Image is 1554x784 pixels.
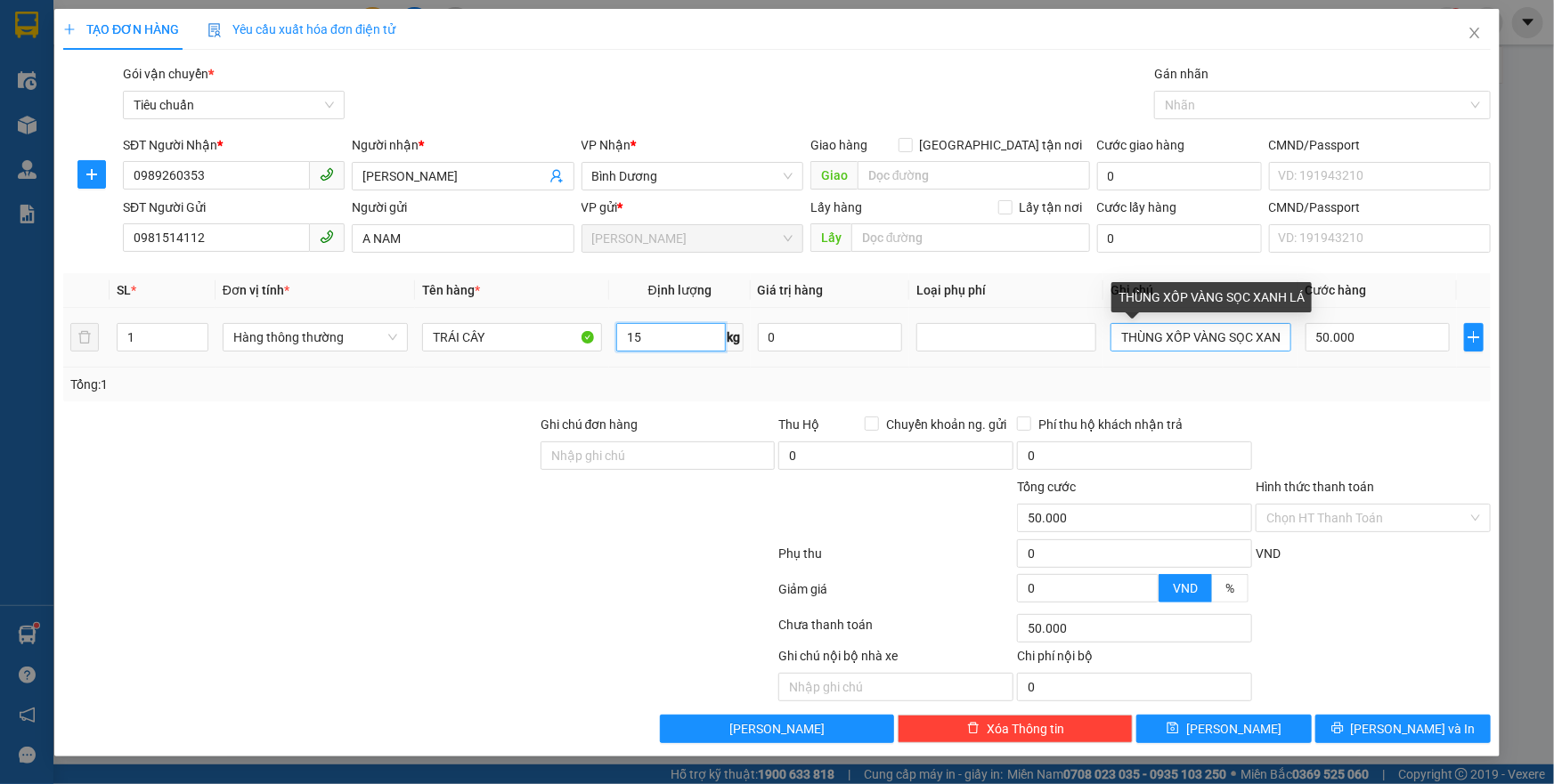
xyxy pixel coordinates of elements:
button: plus [1464,323,1484,352]
span: % [1225,581,1234,595]
button: Close [1450,9,1500,59]
span: Lấy tận nơi [1013,198,1090,217]
span: Lấy hàng [810,200,862,214]
button: printer[PERSON_NAME] và In [1315,715,1491,743]
div: SĐT Người Gửi [123,198,345,217]
span: [PERSON_NAME] [729,719,825,739]
span: VP Nhận [582,138,631,152]
span: Giao hàng [810,138,867,152]
span: Đơn vị tính [223,283,289,297]
input: Cước giao hàng [1097,162,1262,190]
button: deleteXóa Thông tin [898,715,1133,743]
span: kg [726,323,744,352]
span: Gói vận chuyển [123,67,214,81]
input: Ghi chú đơn hàng [541,441,776,470]
div: Ghi chú nội bộ nhà xe [778,646,1013,673]
span: VND [1173,581,1198,595]
span: plus [78,167,105,182]
span: plus [1465,330,1483,344]
button: delete [70,323,99,352]
img: icon [207,23,222,37]
span: Bình Dương [592,163,793,190]
th: Ghi chú [1103,273,1298,308]
span: Gửi: [98,10,234,48]
span: Chuyển khoản ng. gửi [879,415,1013,434]
span: Hàng thông thường [233,324,397,351]
span: Xóa Thông tin [987,719,1064,739]
span: save [1167,722,1179,736]
label: Cước lấy hàng [1097,200,1177,214]
span: VND [1256,546,1281,561]
div: Tổng: 1 [70,375,600,394]
span: Tên hàng [422,283,480,297]
span: thuyduyen.tienoanh - In: [98,103,231,134]
span: CHÚ NHƯƠNG - 0847101063 [98,53,209,84]
input: Nhập ghi chú [778,673,1013,701]
span: Yêu cầu xuất hóa đơn điện tử [207,22,395,36]
div: VP gửi [582,198,803,217]
div: Người nhận [352,135,574,155]
div: Người gửi [352,198,574,217]
span: Lấy [810,223,851,252]
span: [PERSON_NAME] và In [1351,719,1476,739]
span: Giá trị hàng [758,283,824,297]
span: [GEOGRAPHIC_DATA] tận nơi [913,135,1090,155]
span: TẠO ĐƠN HÀNG [63,22,179,36]
span: TH1309250014 - [98,87,231,134]
label: Ghi chú đơn hàng [541,417,639,432]
span: SL [117,283,131,297]
input: VD: Bàn, Ghế [422,323,602,352]
div: Chi phí nội bộ [1017,646,1252,673]
button: [PERSON_NAME] [660,715,895,743]
span: [PERSON_NAME] [1186,719,1281,739]
span: Phí thu hộ khách nhận trả [1031,415,1190,434]
input: Cước lấy hàng [1097,224,1262,253]
th: Loại phụ phí [909,273,1103,308]
button: plus [77,160,106,189]
span: Cước hàng [1306,283,1367,297]
span: Định lượng [648,283,712,297]
span: Cư Kuin [592,225,793,252]
span: plus [63,23,76,36]
button: save[PERSON_NAME] [1136,715,1312,743]
label: Gán nhãn [1154,67,1208,81]
input: Dọc đường [858,161,1090,190]
span: phone [320,230,334,244]
span: 13:26:44 [DATE] [114,119,218,134]
div: Phụ thu [777,544,1016,575]
label: Hình thức thanh toán [1256,480,1374,494]
span: [PERSON_NAME] [98,29,234,48]
div: THÙNG XỐP VÀNG SỌC XANH LÁ [1111,282,1312,312]
span: close [1468,26,1482,40]
span: Tiêu chuẩn [134,92,334,118]
input: Ghi Chú [1111,323,1290,352]
span: user-add [549,169,564,183]
span: Giao [810,161,858,190]
span: printer [1331,722,1344,736]
div: SĐT Người Nhận [123,135,345,155]
span: Thu Hộ [778,417,819,432]
div: Giảm giá [777,579,1016,610]
div: Chưa thanh toán [777,615,1016,646]
span: phone [320,167,334,182]
span: delete [967,722,980,736]
label: Cước giao hàng [1097,138,1185,152]
div: CMND/Passport [1269,198,1491,217]
span: Tổng cước [1017,480,1076,494]
input: 0 [758,323,903,352]
div: CMND/Passport [1269,135,1491,155]
input: Dọc đường [851,223,1090,252]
